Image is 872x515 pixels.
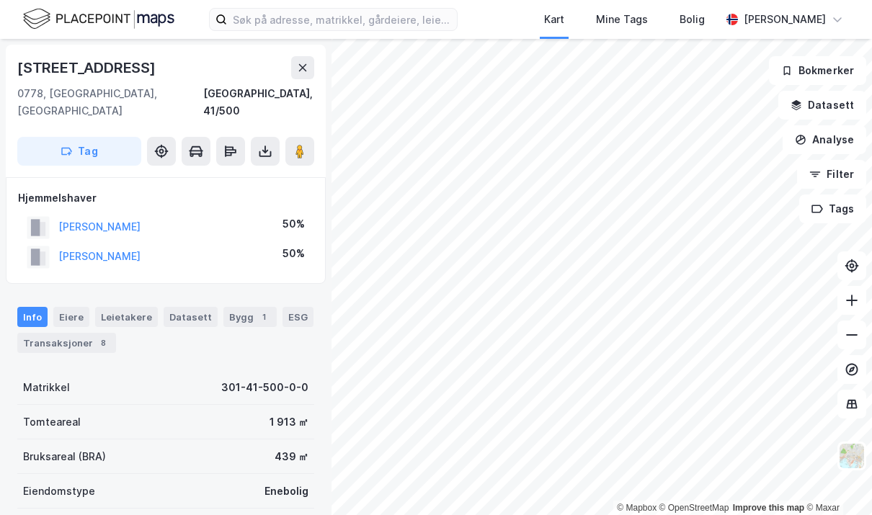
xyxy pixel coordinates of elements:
[799,194,866,223] button: Tags
[223,307,277,327] div: Bygg
[275,448,308,465] div: 439 ㎡
[282,307,313,327] div: ESG
[203,85,314,120] div: [GEOGRAPHIC_DATA], 41/500
[17,307,48,327] div: Info
[744,11,826,28] div: [PERSON_NAME]
[783,125,866,154] button: Analyse
[164,307,218,327] div: Datasett
[733,503,804,513] a: Improve this map
[95,307,158,327] div: Leietakere
[797,160,866,189] button: Filter
[800,446,872,515] div: Kontrollprogram for chat
[680,11,705,28] div: Bolig
[53,307,89,327] div: Eiere
[18,189,313,207] div: Hjemmelshaver
[17,333,116,353] div: Transaksjoner
[282,245,305,262] div: 50%
[544,11,564,28] div: Kart
[96,336,110,350] div: 8
[838,442,866,470] img: Z
[264,483,308,500] div: Enebolig
[17,56,159,79] div: [STREET_ADDRESS]
[800,446,872,515] iframe: Chat Widget
[596,11,648,28] div: Mine Tags
[257,310,271,324] div: 1
[221,379,308,396] div: 301-41-500-0-0
[23,413,81,431] div: Tomteareal
[23,6,174,32] img: logo.f888ab2527a4732fd821a326f86c7f29.svg
[17,137,141,166] button: Tag
[617,503,657,513] a: Mapbox
[23,379,70,396] div: Matrikkel
[23,448,106,465] div: Bruksareal (BRA)
[769,56,866,85] button: Bokmerker
[17,85,203,120] div: 0778, [GEOGRAPHIC_DATA], [GEOGRAPHIC_DATA]
[282,215,305,233] div: 50%
[659,503,729,513] a: OpenStreetMap
[778,91,866,120] button: Datasett
[23,483,95,500] div: Eiendomstype
[270,413,308,431] div: 1 913 ㎡
[227,9,457,30] input: Søk på adresse, matrikkel, gårdeiere, leietakere eller personer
